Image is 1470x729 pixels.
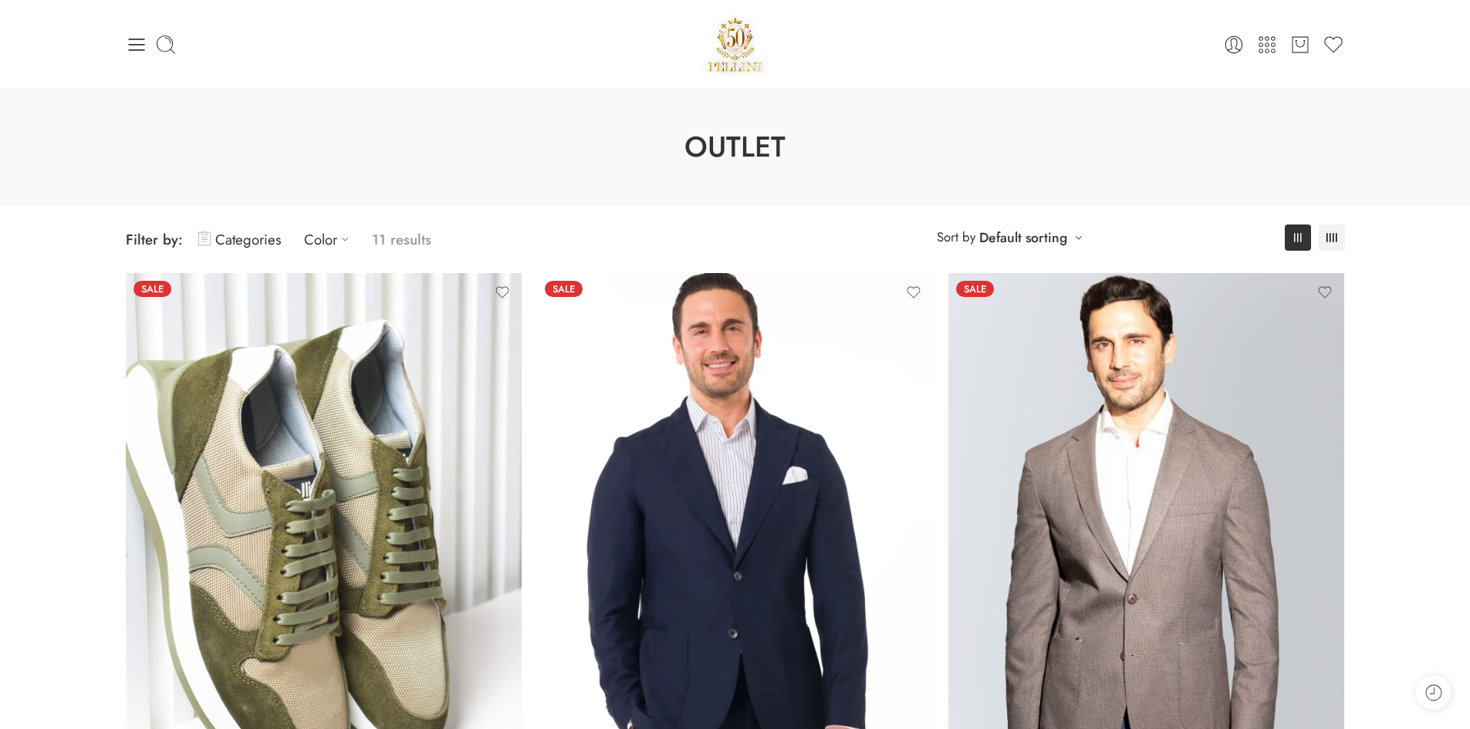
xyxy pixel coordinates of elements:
p: 11 results [372,221,431,258]
a: Color [304,221,357,258]
span: Sort by [937,224,975,250]
img: Pellini [702,12,769,77]
a: Wishlist [1323,34,1344,56]
span: Sale [133,281,171,297]
a: Cart [1289,34,1311,56]
span: Sale [956,281,994,297]
span: Filter by: [126,229,183,250]
a: Default sorting [979,227,1067,248]
a: Login / Register [1223,34,1245,56]
span: Sale [545,281,583,297]
a: Categories [198,221,281,258]
h1: Outlet [39,127,1431,167]
a: Pellini - [702,12,769,77]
